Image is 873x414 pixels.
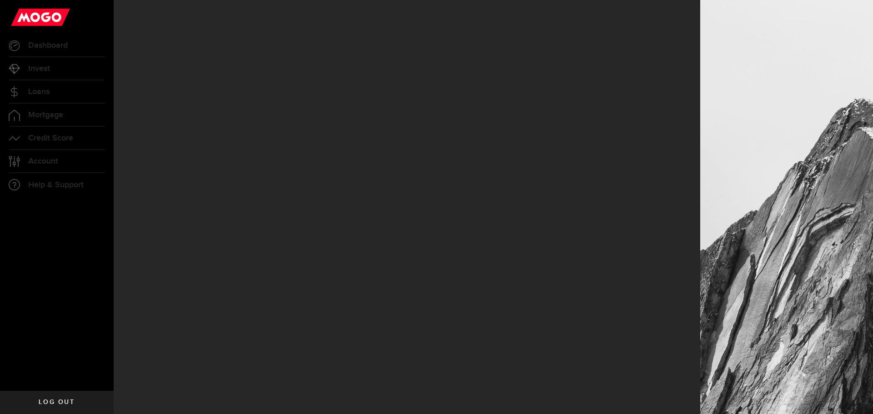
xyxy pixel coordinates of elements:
span: Dashboard [28,41,68,50]
span: Credit Score [28,134,73,142]
span: Help & Support [28,181,84,189]
span: Invest [28,65,50,73]
span: Loans [28,88,50,96]
span: Account [28,157,58,165]
span: Mortgage [28,111,63,119]
span: Log out [39,399,75,405]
